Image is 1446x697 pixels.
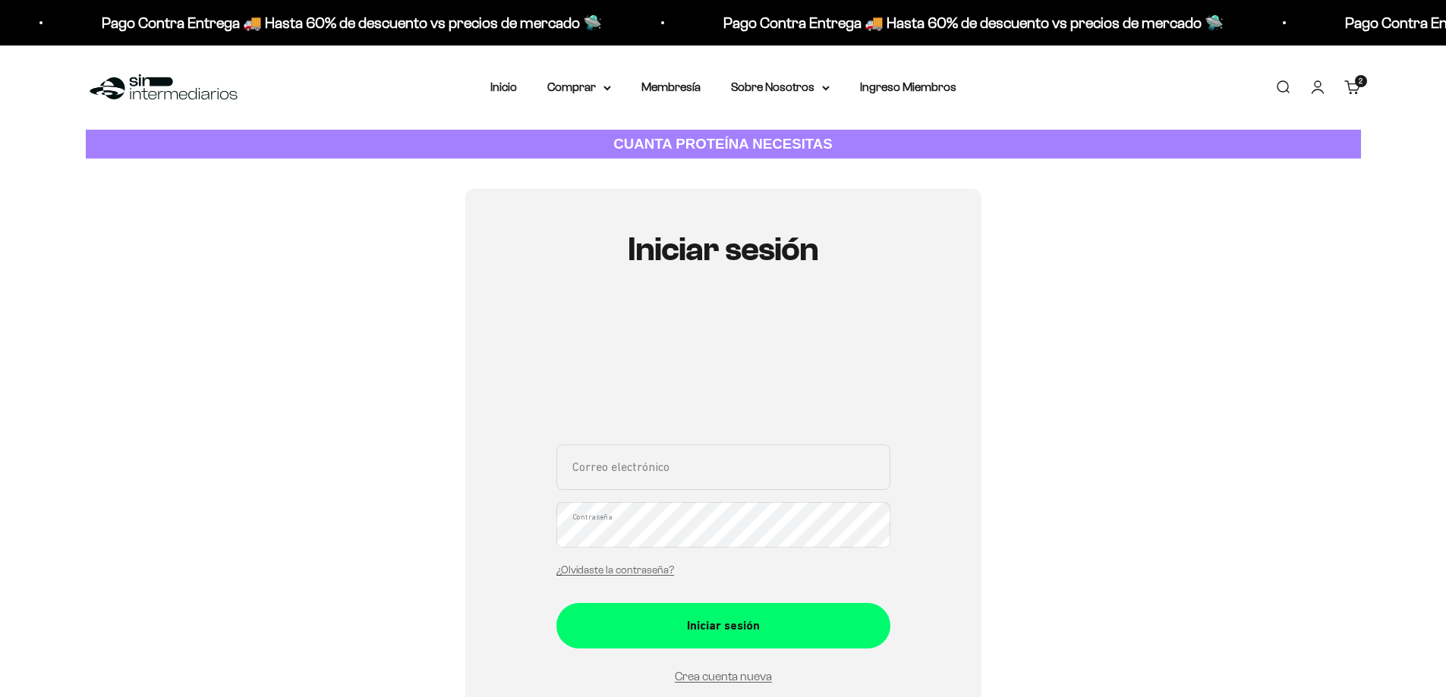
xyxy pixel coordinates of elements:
iframe: Social Login Buttons [556,312,890,426]
p: Pago Contra Entrega 🚚 Hasta 60% de descuento vs precios de mercado 🛸 [723,11,1224,35]
strong: CUANTA PROTEÍNA NECESITAS [613,136,833,152]
a: CUANTA PROTEÍNA NECESITAS [86,130,1361,159]
a: ¿Olvidaste la contraseña? [556,564,674,576]
a: Crea cuenta nueva [675,670,772,683]
div: Iniciar sesión [587,616,860,636]
button: Iniciar sesión [556,603,890,648]
summary: Comprar [547,77,611,97]
summary: Sobre Nosotros [731,77,830,97]
p: Pago Contra Entrega 🚚 Hasta 60% de descuento vs precios de mercado 🛸 [102,11,602,35]
a: Ingreso Miembros [860,80,956,93]
a: Membresía [641,80,701,93]
a: Inicio [490,80,517,93]
h1: Iniciar sesión [556,231,890,268]
span: 2 [1359,77,1363,85]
